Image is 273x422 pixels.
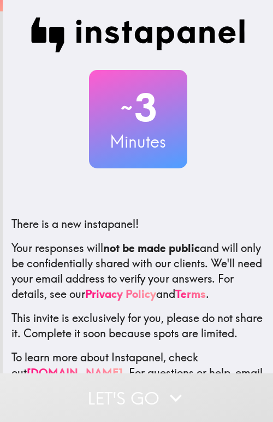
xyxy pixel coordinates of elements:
span: There is a new instapanel! [11,217,139,231]
h3: Minutes [89,130,187,153]
img: Instapanel [31,17,245,52]
p: To learn more about Instapanel, check out . For questions or help, email us at . [11,350,264,396]
a: Privacy Policy [85,287,156,301]
a: [DOMAIN_NAME] [27,366,123,379]
p: This invite is exclusively for you, please do not share it. Complete it soon because spots are li... [11,310,264,341]
p: Your responses will and will only be confidentially shared with our clients. We'll need your emai... [11,241,264,302]
span: ~ [119,91,134,124]
h2: 3 [89,85,187,130]
a: Terms [175,287,206,301]
b: not be made public [103,241,200,255]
